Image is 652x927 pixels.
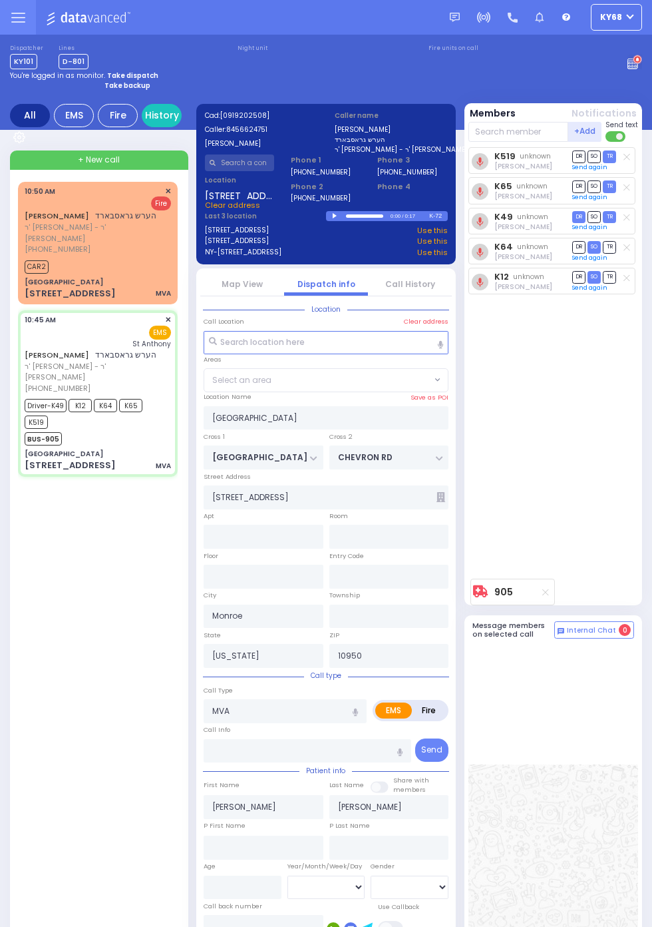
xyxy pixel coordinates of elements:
[600,11,622,23] span: ky68
[603,271,616,284] span: TR
[25,315,56,325] span: 10:45 AM
[291,167,351,177] label: [PHONE_NUMBER]
[151,196,171,210] span: Fire
[25,361,167,383] span: ר' [PERSON_NAME] - ר' [PERSON_NAME]
[10,54,37,69] span: KY101
[205,175,275,185] label: Location
[513,272,544,282] span: unknown
[165,186,171,197] span: ✕
[25,277,103,287] div: [GEOGRAPHIC_DATA]
[587,151,601,163] span: SO
[494,161,552,171] span: Aron Spielman
[603,151,616,163] span: TR
[329,780,364,790] label: Last Name
[104,81,150,91] strong: Take backup
[204,631,221,640] label: State
[165,314,171,326] span: ✕
[69,399,92,412] span: K12
[119,399,142,412] span: K65
[572,223,607,231] a: Send again
[299,766,352,776] span: Patient info
[393,785,426,794] span: members
[305,304,347,314] span: Location
[205,225,269,236] a: [STREET_ADDRESS]
[204,725,230,735] label: Call Info
[205,247,281,258] a: NY-[STREET_ADDRESS]
[59,45,88,53] label: Lines
[205,139,318,149] label: [PERSON_NAME]
[371,862,395,871] label: Gender
[572,271,585,284] span: DR
[468,122,569,142] input: Search member
[329,432,353,442] label: Cross 2
[204,355,222,364] label: Areas
[587,211,601,224] span: SO
[329,551,364,561] label: Entry Code
[587,271,601,284] span: SO
[329,511,348,521] label: Room
[297,278,355,290] a: Dispatch info
[204,511,214,521] label: Apt
[25,186,55,196] span: 10:50 AM
[156,288,171,298] div: MVA
[25,432,62,446] span: BUS-905
[450,13,460,23] img: message.svg
[385,278,435,290] a: Call History
[375,703,412,719] label: EMS
[516,181,548,191] span: unknown
[205,111,318,121] label: Cad:
[205,125,318,135] label: Caller:
[378,902,419,912] label: Use Callback
[494,587,513,597] a: 905
[401,208,404,224] div: /
[142,104,182,127] a: History
[568,122,601,142] button: +Add
[572,254,607,262] a: Send again
[25,244,90,254] span: [PHONE_NUMBER]
[587,180,601,193] span: SO
[587,241,601,254] span: SO
[567,626,616,635] span: Internal Chat
[558,628,564,635] img: comment-alt.png
[335,135,448,145] label: הערש גראסבארד
[404,317,448,326] label: Clear address
[571,107,637,121] button: Notifications
[204,821,245,830] label: P First Name
[494,181,512,191] a: K65
[335,111,448,121] label: Caller name
[517,242,548,252] span: unknown
[238,45,267,53] label: Night unit
[335,145,448,154] label: ר' [PERSON_NAME] - ר' [PERSON_NAME]
[10,71,105,81] span: You're logged in as monitor.
[205,236,269,247] a: [STREET_ADDRESS]
[98,104,138,127] div: Fire
[619,624,631,636] span: 0
[10,104,50,127] div: All
[46,9,134,26] img: Logo
[204,780,240,790] label: First Name
[25,260,49,274] span: CAR2
[377,154,447,166] span: Phone 3
[204,902,262,911] label: Call back number
[572,180,585,193] span: DR
[25,449,103,459] div: [GEOGRAPHIC_DATA]
[417,225,448,236] a: Use this
[107,71,158,81] strong: Take dispatch
[205,211,327,221] label: Last 3 location
[291,154,361,166] span: Phone 1
[25,350,89,360] a: [PERSON_NAME]
[377,181,447,192] span: Phone 4
[204,551,218,561] label: Floor
[222,278,263,290] a: Map View
[390,208,402,224] div: 0:00
[411,703,446,719] label: Fire
[429,211,447,221] div: K-72
[94,399,117,412] span: K64
[204,392,251,402] label: Location Name
[78,154,120,166] span: + New call
[572,193,607,201] a: Send again
[335,125,448,135] label: [PERSON_NAME]
[494,222,552,232] span: Mordechai Kellner
[410,393,448,402] label: Save as POI
[287,862,365,871] div: Year/Month/Week/Day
